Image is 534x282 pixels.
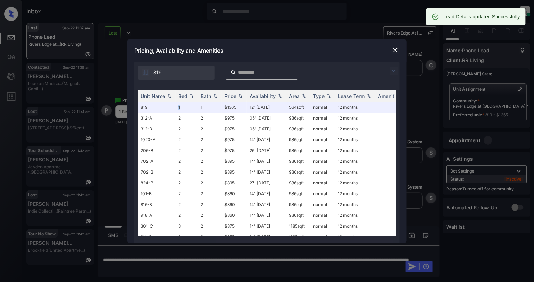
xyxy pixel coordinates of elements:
[310,134,335,145] td: normal
[198,113,222,123] td: 2
[188,93,195,98] img: sorting
[310,102,335,113] td: normal
[237,93,244,98] img: sorting
[310,199,335,210] td: normal
[338,93,365,99] div: Lease Term
[142,69,149,76] img: icon-zuma
[286,177,310,188] td: 986 sqft
[335,231,375,242] td: 12 months
[222,221,247,231] td: $875
[198,188,222,199] td: 2
[286,123,310,134] td: 986 sqft
[138,199,176,210] td: 816-B
[335,113,375,123] td: 12 months
[138,210,176,221] td: 918-A
[198,177,222,188] td: 2
[335,177,375,188] td: 12 months
[176,123,198,134] td: 2
[222,210,247,221] td: $860
[176,188,198,199] td: 2
[198,134,222,145] td: 2
[247,167,286,177] td: 14' [DATE]
[335,102,375,113] td: 12 months
[222,102,247,113] td: $1365
[286,145,310,156] td: 986 sqft
[198,221,222,231] td: 2
[310,167,335,177] td: normal
[247,210,286,221] td: 14' [DATE]
[222,134,247,145] td: $975
[138,102,176,113] td: 819
[310,113,335,123] td: normal
[222,123,247,134] td: $975
[222,199,247,210] td: $860
[212,93,219,98] img: sorting
[247,156,286,167] td: 14' [DATE]
[176,167,198,177] td: 2
[247,113,286,123] td: 05' [DATE]
[444,10,520,23] div: Lead Details updated Successfully
[247,188,286,199] td: 14' [DATE]
[138,221,176,231] td: 301-C
[276,93,283,98] img: sorting
[138,167,176,177] td: 702-B
[247,199,286,210] td: 14' [DATE]
[176,210,198,221] td: 2
[138,113,176,123] td: 312-A
[365,93,372,98] img: sorting
[138,145,176,156] td: 206-B
[166,93,173,98] img: sorting
[176,231,198,242] td: 3
[138,123,176,134] td: 312-B
[176,102,198,113] td: 1
[138,177,176,188] td: 824-B
[286,102,310,113] td: 564 sqft
[153,69,162,76] span: 819
[335,188,375,199] td: 12 months
[378,93,401,99] div: Amenities
[250,93,276,99] div: Availability
[301,93,307,98] img: sorting
[286,199,310,210] td: 986 sqft
[222,145,247,156] td: $975
[310,123,335,134] td: normal
[127,39,407,62] div: Pricing, Availability and Amenities
[176,134,198,145] td: 2
[176,145,198,156] td: 2
[201,93,211,99] div: Bath
[310,145,335,156] td: normal
[222,156,247,167] td: $895
[392,47,399,54] img: close
[198,145,222,156] td: 2
[141,93,165,99] div: Unit Name
[198,199,222,210] td: 2
[198,102,222,113] td: 1
[390,67,398,75] img: icon-zuma
[247,231,286,242] td: 14' [DATE]
[138,188,176,199] td: 101-B
[310,231,335,242] td: normal
[310,177,335,188] td: normal
[138,156,176,167] td: 702-A
[198,210,222,221] td: 2
[247,221,286,231] td: 14' [DATE]
[198,231,222,242] td: 2
[335,145,375,156] td: 12 months
[335,199,375,210] td: 12 months
[176,113,198,123] td: 2
[335,221,375,231] td: 12 months
[231,69,236,76] img: icon-zuma
[222,113,247,123] td: $975
[198,167,222,177] td: 2
[176,156,198,167] td: 2
[247,145,286,156] td: 26' [DATE]
[310,210,335,221] td: normal
[247,177,286,188] td: 27' [DATE]
[222,188,247,199] td: $860
[289,93,300,99] div: Area
[286,210,310,221] td: 986 sqft
[222,167,247,177] td: $895
[335,156,375,167] td: 12 months
[176,221,198,231] td: 3
[286,221,310,231] td: 1185 sqft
